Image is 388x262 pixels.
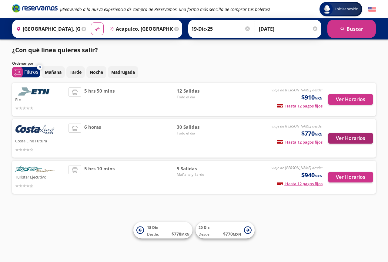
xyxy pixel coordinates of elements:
[133,222,192,239] button: 18 DicDesde:$770MXN
[315,132,323,137] small: MXN
[15,137,65,144] p: Costa Line Futura
[70,69,82,75] p: Tarde
[301,171,323,180] span: $940
[277,103,323,109] span: Hasta 12 pagos fijos
[12,4,58,13] i: Brand Logo
[233,232,241,236] small: MXN
[277,139,323,145] span: Hasta 12 pagos fijos
[147,225,158,230] span: 18 Dic
[177,124,219,131] span: 30 Salidas
[111,69,135,75] p: Madrugada
[24,68,38,76] p: Filtros
[315,96,323,100] small: MXN
[12,46,98,55] p: ¿Con qué línea quieres salir?
[277,181,323,186] span: Hasta 12 pagos fijos
[107,21,173,36] input: Buscar Destino
[177,94,219,100] span: Todo el día
[45,69,62,75] p: Mañana
[66,66,85,78] button: Tarde
[199,225,209,230] span: 20 Dic
[327,20,376,38] button: Buscar
[12,67,40,77] button: 0Filtros
[272,124,323,129] em: viaje de [PERSON_NAME] desde:
[39,65,41,70] span: 0
[15,165,55,173] img: Turistar Ejecutivo
[223,231,241,237] span: $ 770
[333,6,361,12] span: Iniciar sesión
[108,66,138,78] button: Madrugada
[177,131,219,136] span: Todo el día
[15,87,55,96] img: Etn
[196,222,255,239] button: 20 DicDesde:$770MXN
[259,21,318,36] input: Opcional
[315,174,323,178] small: MXN
[272,87,323,93] em: viaje de [PERSON_NAME] desde:
[177,87,219,94] span: 12 Salidas
[191,21,251,36] input: Elegir Fecha
[368,5,376,13] button: English
[328,94,373,105] button: Ver Horarios
[60,6,270,12] em: ¡Bienvenido a la nueva experiencia de compra de Reservamos, una forma más sencilla de comprar tus...
[14,21,80,36] input: Buscar Origen
[172,231,189,237] span: $ 770
[12,4,58,15] a: Brand Logo
[177,165,219,172] span: 5 Salidas
[84,87,115,111] span: 5 hrs 50 mins
[84,165,115,189] span: 5 hrs 10 mins
[328,172,373,182] button: Ver Horarios
[199,232,210,237] span: Desde:
[15,124,55,137] img: Costa Line Futura
[84,124,101,153] span: 6 horas
[42,66,65,78] button: Mañana
[90,69,103,75] p: Noche
[181,232,189,236] small: MXN
[86,66,106,78] button: Noche
[272,165,323,170] em: viaje de [PERSON_NAME] desde:
[15,96,65,103] p: Etn
[301,129,323,138] span: $770
[12,61,33,66] p: Ordenar por
[328,133,373,144] button: Ver Horarios
[177,172,219,177] span: Mañana y Tarde
[15,173,65,180] p: Turistar Ejecutivo
[301,93,323,102] span: $910
[147,232,159,237] span: Desde:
